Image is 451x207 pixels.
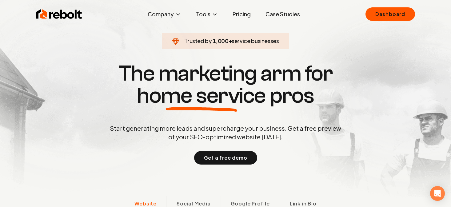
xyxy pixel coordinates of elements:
[137,85,266,107] span: home service
[232,37,279,44] span: service businesses
[36,8,82,20] img: Rebolt Logo
[365,7,415,21] a: Dashboard
[194,151,257,165] button: Get a free demo
[430,186,445,201] div: Open Intercom Messenger
[229,37,232,44] span: +
[261,8,305,20] a: Case Studies
[213,37,228,45] span: 1,000
[228,8,256,20] a: Pricing
[184,37,212,44] span: Trusted by
[191,8,223,20] button: Tools
[109,124,342,141] p: Start generating more leads and supercharge your business. Get a free preview of your SEO-optimiz...
[78,62,373,107] h1: The marketing arm for pros
[143,8,186,20] button: Company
